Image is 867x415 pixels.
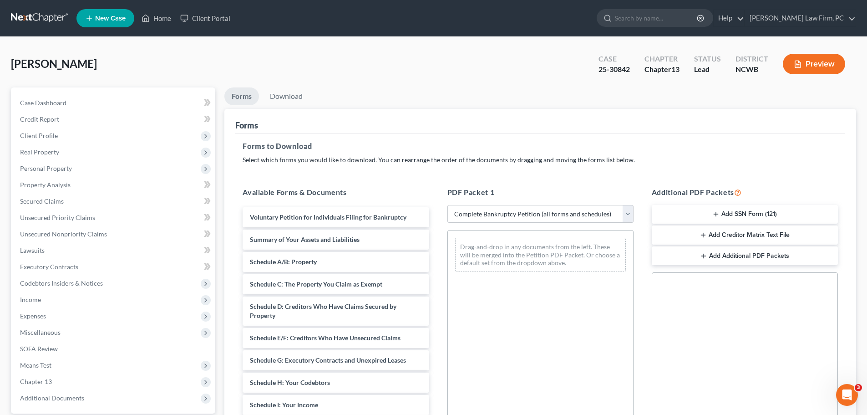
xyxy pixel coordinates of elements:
h5: PDF Packet 1 [447,187,634,198]
a: Lawsuits [13,242,215,259]
span: Lawsuits [20,246,45,254]
span: Additional Documents [20,394,84,402]
div: Forms [235,120,258,131]
a: Download [263,87,310,105]
span: Codebtors Insiders & Notices [20,279,103,287]
span: Schedule H: Your Codebtors [250,379,330,386]
a: Credit Report [13,111,215,128]
a: Unsecured Nonpriority Claims [13,226,215,242]
a: Executory Contracts [13,259,215,275]
a: Unsecured Priority Claims [13,210,215,226]
span: SOFA Review [20,345,58,353]
a: Client Portal [176,10,235,26]
span: Summary of Your Assets and Liabilities [250,236,360,243]
span: Miscellaneous [20,328,61,336]
span: Unsecured Priority Claims [20,214,95,221]
div: Chapter [644,54,679,64]
a: Help [714,10,744,26]
span: Schedule G: Executory Contracts and Unexpired Leases [250,356,406,364]
p: Select which forms you would like to download. You can rearrange the order of the documents by dr... [243,155,838,164]
span: New Case [95,15,126,22]
a: SOFA Review [13,341,215,357]
button: Add Creditor Matrix Text File [652,225,838,245]
span: Chapter 13 [20,378,52,385]
div: Status [694,54,721,64]
span: Voluntary Petition for Individuals Filing for Bankruptcy [250,213,406,221]
span: 13 [671,65,679,73]
span: Schedule I: Your Income [250,401,318,409]
span: Case Dashboard [20,99,66,107]
a: Case Dashboard [13,95,215,111]
button: Preview [783,54,845,74]
div: District [735,54,768,64]
span: Executory Contracts [20,263,78,271]
div: Lead [694,64,721,75]
a: Forms [224,87,259,105]
a: [PERSON_NAME] Law Firm, PC [745,10,856,26]
span: Expenses [20,312,46,320]
span: 3 [855,384,862,391]
span: Means Test [20,361,51,369]
h5: Available Forms & Documents [243,187,429,198]
span: Secured Claims [20,197,64,205]
a: Property Analysis [13,177,215,193]
div: Chapter [644,64,679,75]
h5: Forms to Download [243,141,838,152]
a: Home [137,10,176,26]
span: Property Analysis [20,181,71,189]
span: Schedule A/B: Property [250,258,317,266]
a: Secured Claims [13,193,215,210]
span: Income [20,296,41,303]
div: NCWB [735,64,768,75]
span: Credit Report [20,115,59,123]
span: Schedule E/F: Creditors Who Have Unsecured Claims [250,334,401,342]
h5: Additional PDF Packets [652,187,838,198]
span: Personal Property [20,164,72,172]
button: Add Additional PDF Packets [652,246,838,266]
span: Schedule C: The Property You Claim as Exempt [250,280,382,288]
div: 25-30842 [598,64,630,75]
span: [PERSON_NAME] [11,57,97,70]
span: Client Profile [20,132,58,139]
span: Schedule D: Creditors Who Have Claims Secured by Property [250,302,396,319]
div: Drag-and-drop in any documents from the left. These will be merged into the Petition PDF Packet. ... [455,238,626,272]
div: Case [598,54,630,64]
input: Search by name... [615,10,698,26]
button: Add SSN Form (121) [652,205,838,224]
span: Unsecured Nonpriority Claims [20,230,107,238]
iframe: Intercom live chat [836,384,858,406]
span: Real Property [20,148,59,156]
